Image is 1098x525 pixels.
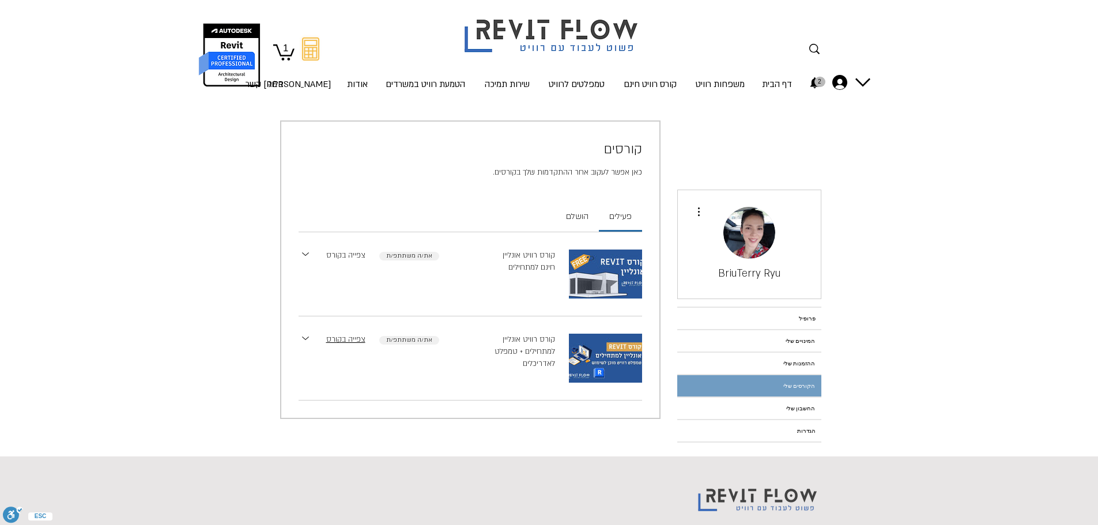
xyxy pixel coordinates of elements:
[198,23,262,87] img: autodesk certified professional in revit for architectural design יונתן אלדד
[326,334,365,346] a: צפייה בקורס: "קורס רוויט אונליין למתחילים + טמפלט לאדריכלים"
[614,67,687,90] a: קורס רוויט חינם
[677,375,821,396] a: הקורסים שלי
[299,250,312,260] button: Expand section
[386,252,432,260] span: את/ה משתתפ/ת
[828,71,852,93] div: החשבון של BriuTerry Ryu
[677,398,821,419] a: החשבון שלי
[476,67,539,90] a: שירות תמיכה
[809,77,821,89] a: 2 התראות
[292,67,339,90] a: [PERSON_NAME] קשר
[492,250,555,274] h3: קורס רוויט אונליין חינם למתחילים
[695,266,804,282] h1: BriuTerry Ryu
[691,68,749,100] p: משפחות רוויט
[677,353,821,374] a: ההזמנות שלי
[299,167,642,179] p: כאן אפשר לעקוב אחר ההתקדמות שלך בקורסים.
[283,43,288,54] text: 1
[376,67,476,90] a: הטמעת רוויט במשרדים
[687,67,754,90] a: משפחות רוויט
[263,68,288,100] p: בלוג
[677,308,821,329] a: פרופיל
[339,67,376,90] a: אודות
[381,68,470,100] p: הטמעת רוויט במשרדים
[757,68,797,100] p: דף הבית
[569,334,642,383] img: קורס רוויט למתחילים revit course
[386,336,432,344] span: את/ה משתתפ/ת
[566,210,588,224] span: הושלם
[754,67,801,90] a: דף הבית
[480,68,534,100] p: שירות תמיכה
[492,334,555,370] h3: קורס רוויט אונליין למתחילים + טמפלט לאדריכלים
[273,43,295,61] a: עגלה עם 1 פריטים
[326,250,365,262] a: צפייה בקורס: "קורס רוויט אונליין חינם למתחילים"
[299,139,642,160] h2: קורסים
[544,68,609,100] p: טמפלטים לרוויט
[302,37,319,61] svg: מחשבון מעבר מאוטוקאד לרוויט
[453,2,652,55] img: Revit flow logo פשוט לעבוד עם רוויט
[254,67,801,90] nav: אתר
[299,334,312,344] button: Expand section
[677,190,821,299] section: ראש עמוד הפרופיל, BriuTerry Ryu
[569,250,642,299] img: קורס רוויט אונליין חינם free revit course
[609,210,632,224] span: פעילים
[539,67,614,90] a: טמפלטים לרוויט
[241,68,335,100] p: [PERSON_NAME] קשר
[677,330,821,352] a: המינויים שלי
[723,207,775,259] div: שינוי תמונת שער
[342,68,372,100] p: אודות
[619,68,681,100] p: קורס רוויט חינם
[261,67,292,90] a: בלוג
[690,471,827,519] img: Revit flow logo פשוט לעבוד עם רוויט
[677,307,821,443] nav: Site
[677,420,821,441] a: הגדרות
